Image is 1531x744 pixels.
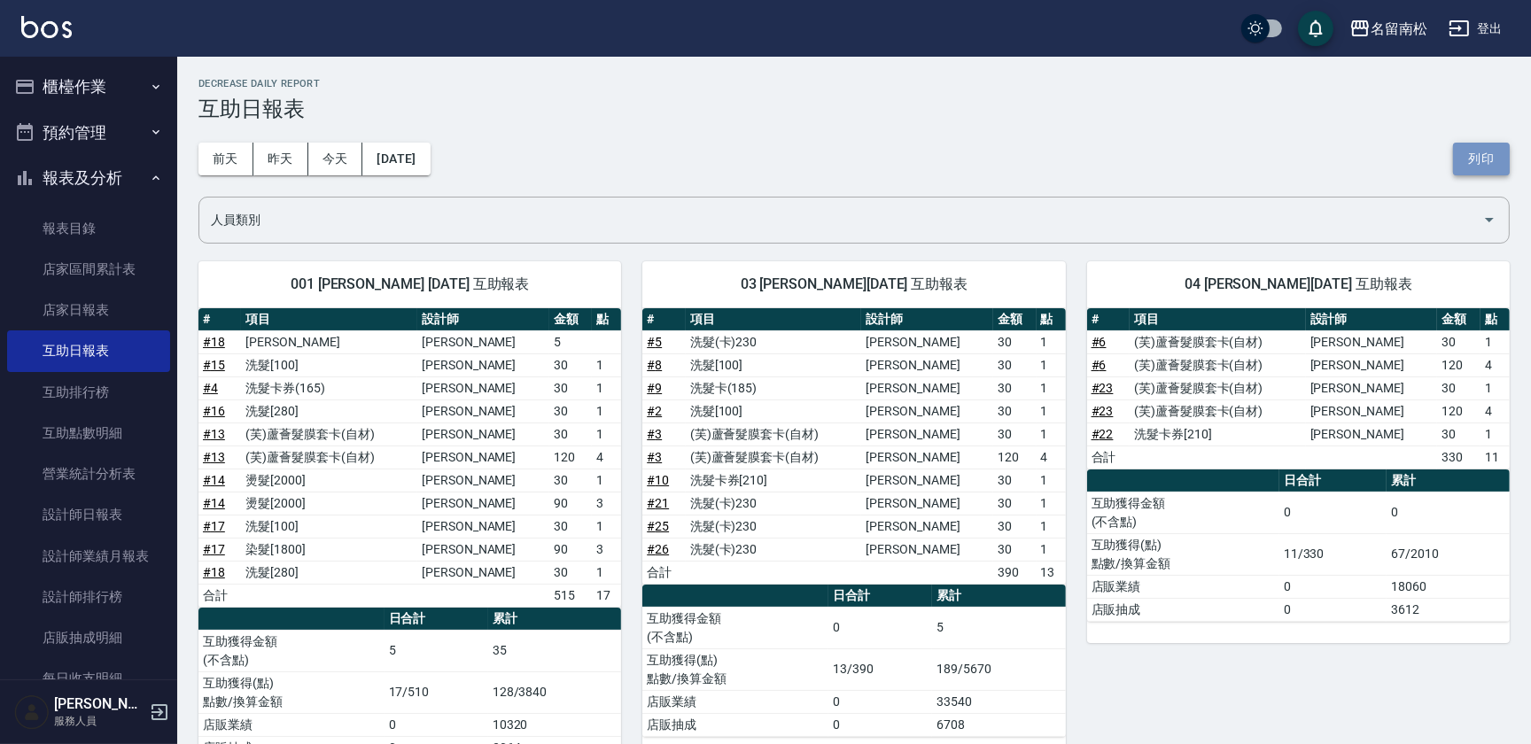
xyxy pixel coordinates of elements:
[417,446,549,469] td: [PERSON_NAME]
[54,713,144,729] p: 服務人員
[7,249,170,290] a: 店家區間累計表
[1037,492,1066,515] td: 1
[7,658,170,699] a: 每日收支明細
[861,538,993,561] td: [PERSON_NAME]
[417,469,549,492] td: [PERSON_NAME]
[932,713,1066,736] td: 6708
[7,290,170,330] a: 店家日報表
[647,358,662,372] a: #8
[203,335,225,349] a: #18
[1371,18,1427,40] div: 名留南松
[993,515,1036,538] td: 30
[647,496,669,510] a: #21
[203,473,225,487] a: #14
[932,648,1066,690] td: 189/5670
[1306,308,1438,331] th: 設計師
[7,208,170,249] a: 報表目錄
[1442,12,1510,45] button: 登出
[1092,335,1107,349] a: #6
[549,561,592,584] td: 30
[592,422,621,446] td: 1
[549,492,592,515] td: 90
[993,422,1036,446] td: 30
[932,690,1066,713] td: 33540
[241,422,417,446] td: (芙)蘆薈髮膜套卡(自材)
[549,538,592,561] td: 90
[1130,376,1306,399] td: (芙)蘆薈髮膜套卡(自材)
[1306,353,1438,376] td: [PERSON_NAME]
[1037,399,1066,422] td: 1
[647,450,662,464] a: #3
[241,308,417,331] th: 項目
[1092,381,1114,395] a: #23
[642,585,1065,737] table: a dense table
[1087,446,1130,469] td: 合計
[1437,422,1480,446] td: 30
[861,308,993,331] th: 設計師
[198,713,385,736] td: 店販業績
[417,422,549,446] td: [PERSON_NAME]
[647,335,662,349] a: #5
[417,399,549,422] td: [PERSON_NAME]
[686,515,862,538] td: 洗髮(卡)230
[203,519,225,533] a: #17
[488,630,622,671] td: 35
[241,376,417,399] td: 洗髮卡券(165)
[203,542,225,556] a: #17
[7,577,170,617] a: 設計師排行榜
[198,143,253,175] button: 前天
[1087,575,1279,598] td: 店販業績
[1037,353,1066,376] td: 1
[1130,353,1306,376] td: (芙)蘆薈髮膜套卡(自材)
[686,353,862,376] td: 洗髮[100]
[932,585,1066,608] th: 累計
[241,492,417,515] td: 燙髮[2000]
[7,330,170,371] a: 互助日報表
[549,376,592,399] td: 30
[592,308,621,331] th: 點
[54,695,144,713] h5: [PERSON_NAME]
[203,427,225,441] a: #13
[993,308,1036,331] th: 金額
[1130,330,1306,353] td: (芙)蘆薈髮膜套卡(自材)
[1306,330,1438,353] td: [PERSON_NAME]
[1387,492,1510,533] td: 0
[686,469,862,492] td: 洗髮卡券[210]
[1037,308,1066,331] th: 點
[642,690,828,713] td: 店販業績
[14,694,50,730] img: Person
[1279,469,1387,492] th: 日合計
[417,561,549,584] td: [PERSON_NAME]
[385,713,488,736] td: 0
[241,561,417,584] td: 洗髮[280]
[1480,308,1510,331] th: 點
[642,561,685,584] td: 合計
[1037,376,1066,399] td: 1
[1279,533,1387,575] td: 11/330
[686,446,862,469] td: (芙)蘆薈髮膜套卡(自材)
[1037,469,1066,492] td: 1
[7,453,170,494] a: 營業統計分析表
[1437,353,1480,376] td: 120
[7,372,170,413] a: 互助排行榜
[861,422,993,446] td: [PERSON_NAME]
[861,446,993,469] td: [PERSON_NAME]
[932,607,1066,648] td: 5
[1092,404,1114,418] a: #23
[362,143,430,175] button: [DATE]
[203,450,225,464] a: #13
[1298,11,1333,46] button: save
[1108,275,1488,293] span: 04 [PERSON_NAME][DATE] 互助報表
[203,565,225,579] a: #18
[385,630,488,671] td: 5
[1037,515,1066,538] td: 1
[21,16,72,38] img: Logo
[203,358,225,372] a: #15
[993,469,1036,492] td: 30
[220,275,600,293] span: 001 [PERSON_NAME] [DATE] 互助報表
[198,630,385,671] td: 互助獲得金額 (不含點)
[861,399,993,422] td: [PERSON_NAME]
[198,671,385,713] td: 互助獲得(點) 點數/換算金額
[592,353,621,376] td: 1
[1387,469,1510,492] th: 累計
